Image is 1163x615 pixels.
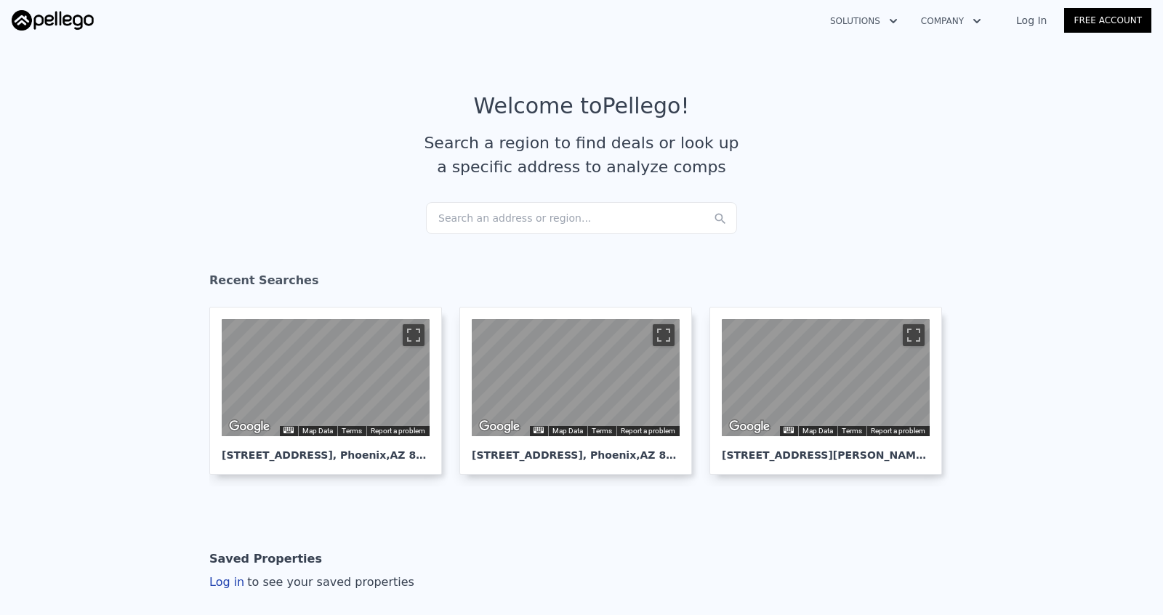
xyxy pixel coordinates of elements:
[999,13,1064,28] a: Log In
[722,436,930,462] div: [STREET_ADDRESS][PERSON_NAME] , Phoenix
[552,426,583,436] button: Map Data
[472,319,680,436] div: Map
[209,307,454,475] a: Map [STREET_ADDRESS], Phoenix,AZ 85015
[283,427,294,433] button: Keyboard shortcuts
[842,427,862,435] a: Terms (opens in new tab)
[592,427,612,435] a: Terms (opens in new tab)
[871,427,925,435] a: Report a problem
[725,417,773,436] img: Google
[472,436,680,462] div: [STREET_ADDRESS] , Phoenix
[222,436,430,462] div: [STREET_ADDRESS] , Phoenix
[209,574,414,591] div: Log in
[722,319,930,436] div: Street View
[802,426,833,436] button: Map Data
[709,307,954,475] a: Map [STREET_ADDRESS][PERSON_NAME], Phoenix
[403,324,424,346] button: Toggle fullscreen view
[222,319,430,436] div: Map
[225,417,273,436] img: Google
[209,260,954,307] div: Recent Searches
[371,427,425,435] a: Report a problem
[475,417,523,436] img: Google
[903,324,925,346] button: Toggle fullscreen view
[653,324,675,346] button: Toggle fullscreen view
[1064,8,1151,33] a: Free Account
[784,427,794,433] button: Keyboard shortcuts
[209,544,322,574] div: Saved Properties
[534,427,544,433] button: Keyboard shortcuts
[475,417,523,436] a: Open this area in Google Maps (opens a new window)
[909,8,993,34] button: Company
[636,449,694,461] span: , AZ 85043
[342,427,362,435] a: Terms (opens in new tab)
[12,10,94,31] img: Pellego
[386,449,444,461] span: , AZ 85015
[244,575,414,589] span: to see your saved properties
[474,93,690,119] div: Welcome to Pellego !
[459,307,704,475] a: Map [STREET_ADDRESS], Phoenix,AZ 85043
[722,319,930,436] div: Map
[621,427,675,435] a: Report a problem
[222,319,430,436] div: Street View
[725,417,773,436] a: Open this area in Google Maps (opens a new window)
[818,8,909,34] button: Solutions
[426,202,737,234] div: Search an address or region...
[225,417,273,436] a: Open this area in Google Maps (opens a new window)
[472,319,680,436] div: Street View
[419,131,744,179] div: Search a region to find deals or look up a specific address to analyze comps
[302,426,333,436] button: Map Data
